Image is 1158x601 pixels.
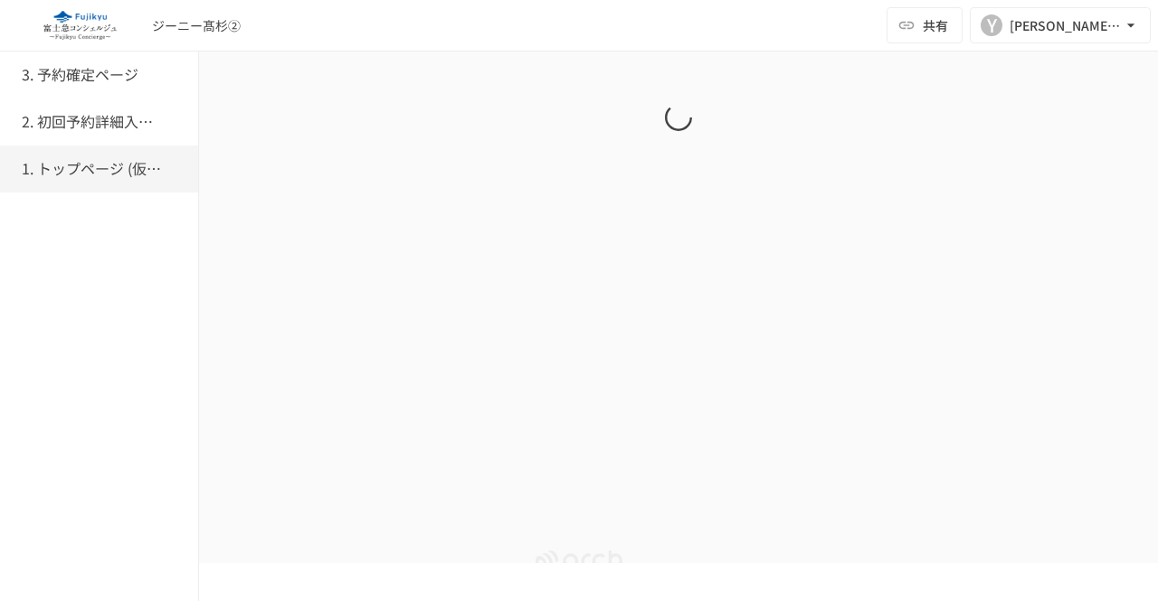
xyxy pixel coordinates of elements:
[22,11,138,40] img: eQeGXtYPV2fEKIA3pizDiVdzO5gJTl2ahLbsPaD2E4R
[1010,14,1122,37] div: [PERSON_NAME][EMAIL_ADDRESS][DOMAIN_NAME]
[923,15,948,35] span: 共有
[970,7,1151,43] button: Y[PERSON_NAME][EMAIL_ADDRESS][DOMAIN_NAME]
[22,110,166,134] h6: 2. 初回予約詳細入力ページ
[887,7,963,43] button: 共有
[981,14,1002,36] div: Y
[22,63,138,87] h6: 3. 予約確定ページ
[152,16,241,35] div: ジーニー髙杉②
[22,157,166,181] h6: 1. トップページ (仮予約一覧)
